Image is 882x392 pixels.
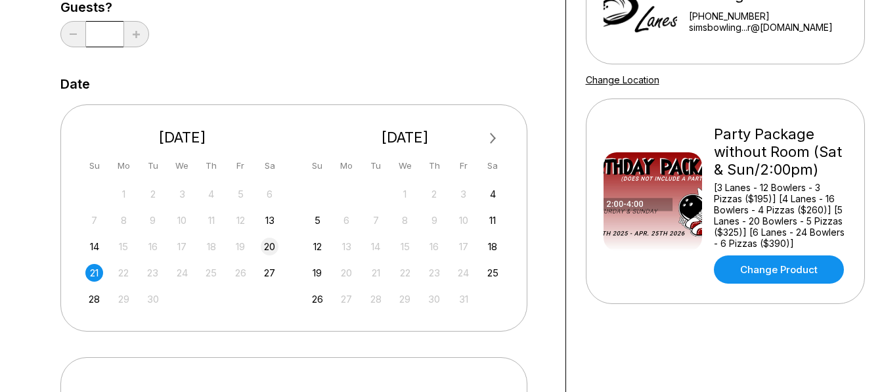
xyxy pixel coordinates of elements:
[484,238,502,255] div: Choose Saturday, October 18th, 2025
[309,290,326,308] div: Choose Sunday, October 26th, 2025
[144,238,162,255] div: Not available Tuesday, September 16th, 2025
[367,211,385,229] div: Not available Tuesday, October 7th, 2025
[454,290,472,308] div: Not available Friday, October 31st, 2025
[689,11,858,22] div: [PHONE_NUMBER]
[85,264,103,282] div: Choose Sunday, September 21st, 2025
[484,211,502,229] div: Choose Saturday, October 11th, 2025
[232,157,250,175] div: Fr
[144,264,162,282] div: Not available Tuesday, September 23rd, 2025
[454,264,472,282] div: Not available Friday, October 24th, 2025
[261,185,278,203] div: Not available Saturday, September 6th, 2025
[202,185,220,203] div: Not available Thursday, September 4th, 2025
[586,74,659,85] a: Change Location
[261,238,278,255] div: Choose Saturday, September 20th, 2025
[426,264,443,282] div: Not available Thursday, October 23rd, 2025
[202,238,220,255] div: Not available Thursday, September 18th, 2025
[396,211,414,229] div: Not available Wednesday, October 8th, 2025
[338,264,355,282] div: Not available Monday, October 20th, 2025
[202,157,220,175] div: Th
[144,157,162,175] div: Tu
[85,157,103,175] div: Su
[426,185,443,203] div: Not available Thursday, October 2nd, 2025
[309,264,326,282] div: Choose Sunday, October 19th, 2025
[232,185,250,203] div: Not available Friday, September 5th, 2025
[426,157,443,175] div: Th
[307,184,504,308] div: month 2025-10
[367,264,385,282] div: Not available Tuesday, October 21st, 2025
[60,77,90,91] label: Date
[115,238,133,255] div: Not available Monday, September 15th, 2025
[484,185,502,203] div: Choose Saturday, October 4th, 2025
[689,22,858,33] a: simsbowling...r@[DOMAIN_NAME]
[484,157,502,175] div: Sa
[426,211,443,229] div: Not available Thursday, October 9th, 2025
[115,264,133,282] div: Not available Monday, September 22nd, 2025
[714,125,847,179] div: Party Package without Room (Sat & Sun/2:00pm)
[396,157,414,175] div: We
[309,157,326,175] div: Su
[367,290,385,308] div: Not available Tuesday, October 28th, 2025
[338,290,355,308] div: Not available Monday, October 27th, 2025
[85,211,103,229] div: Not available Sunday, September 7th, 2025
[261,157,278,175] div: Sa
[232,238,250,255] div: Not available Friday, September 19th, 2025
[303,129,507,146] div: [DATE]
[338,157,355,175] div: Mo
[454,211,472,229] div: Not available Friday, October 10th, 2025
[396,238,414,255] div: Not available Wednesday, October 15th, 2025
[173,238,191,255] div: Not available Wednesday, September 17th, 2025
[202,211,220,229] div: Not available Thursday, September 11th, 2025
[144,185,162,203] div: Not available Tuesday, September 2nd, 2025
[173,185,191,203] div: Not available Wednesday, September 3rd, 2025
[115,211,133,229] div: Not available Monday, September 8th, 2025
[484,264,502,282] div: Choose Saturday, October 25th, 2025
[115,157,133,175] div: Mo
[714,255,844,284] a: Change Product
[144,290,162,308] div: Not available Tuesday, September 30th, 2025
[396,185,414,203] div: Not available Wednesday, October 1st, 2025
[173,211,191,229] div: Not available Wednesday, September 10th, 2025
[81,129,284,146] div: [DATE]
[261,211,278,229] div: Choose Saturday, September 13th, 2025
[309,211,326,229] div: Choose Sunday, October 5th, 2025
[309,238,326,255] div: Choose Sunday, October 12th, 2025
[426,238,443,255] div: Not available Thursday, October 16th, 2025
[173,157,191,175] div: We
[85,238,103,255] div: Choose Sunday, September 14th, 2025
[261,264,278,282] div: Choose Saturday, September 27th, 2025
[483,128,504,149] button: Next Month
[714,182,847,249] div: [3 Lanes - 12 Bowlers - 3 Pizzas ($195)] [4 Lanes - 16 Bowlers - 4 Pizzas ($260)] [5 Lanes - 20 B...
[396,264,414,282] div: Not available Wednesday, October 22nd, 2025
[144,211,162,229] div: Not available Tuesday, September 9th, 2025
[604,152,702,251] img: Party Package without Room (Sat & Sun/2:00pm)
[454,238,472,255] div: Not available Friday, October 17th, 2025
[426,290,443,308] div: Not available Thursday, October 30th, 2025
[454,157,472,175] div: Fr
[85,290,103,308] div: Choose Sunday, September 28th, 2025
[202,264,220,282] div: Not available Thursday, September 25th, 2025
[338,211,355,229] div: Not available Monday, October 6th, 2025
[115,185,133,203] div: Not available Monday, September 1st, 2025
[396,290,414,308] div: Not available Wednesday, October 29th, 2025
[115,290,133,308] div: Not available Monday, September 29th, 2025
[367,238,385,255] div: Not available Tuesday, October 14th, 2025
[173,264,191,282] div: Not available Wednesday, September 24th, 2025
[338,238,355,255] div: Not available Monday, October 13th, 2025
[454,185,472,203] div: Not available Friday, October 3rd, 2025
[232,211,250,229] div: Not available Friday, September 12th, 2025
[232,264,250,282] div: Not available Friday, September 26th, 2025
[367,157,385,175] div: Tu
[84,184,281,308] div: month 2025-09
